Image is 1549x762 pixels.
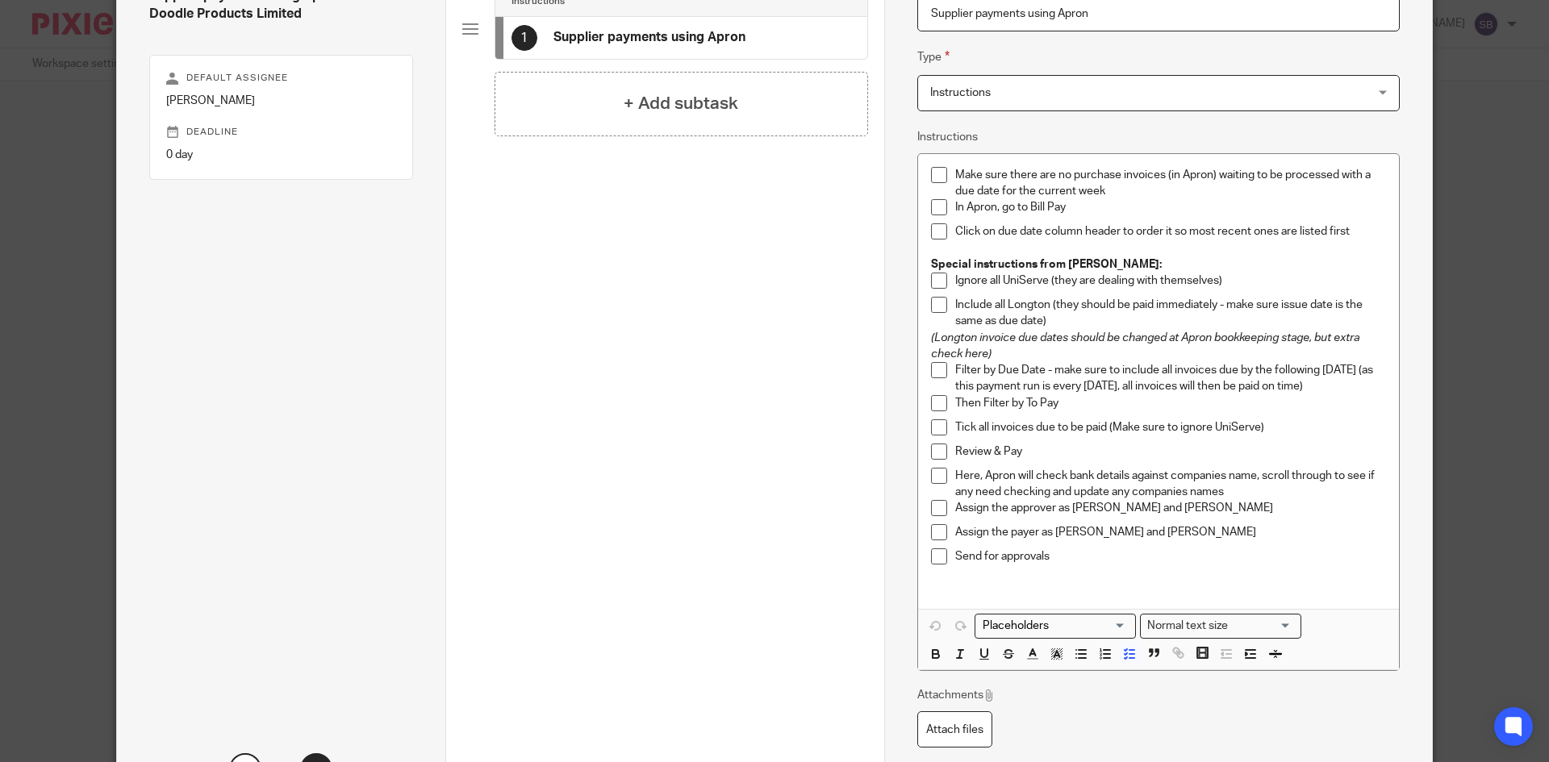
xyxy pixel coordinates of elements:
label: Attach files [917,711,992,747]
span: Normal text size [1144,618,1232,635]
p: Attachments [917,687,996,703]
h4: Supplier payments using Apron [553,29,745,46]
p: Deadline [166,126,396,139]
p: Tick all invoices due to be paid (Make sure to ignore UniServe) [955,419,1386,435]
p: In Apron, go to Bill Pay [955,199,1386,215]
p: Review & Pay [955,443,1386,460]
input: Search for option [1234,618,1292,635]
span: Instructions [930,87,991,98]
input: Search for option [977,618,1126,635]
strong: Special instructions from [PERSON_NAME]: [931,259,1162,270]
em: (Longton invoice due dates should be changed at Apron bookkeeping stage, but extra check here) [931,332,1362,360]
div: Placeholders [975,614,1136,639]
div: Search for option [975,614,1136,639]
p: Assign the approver as [PERSON_NAME] and [PERSON_NAME] [955,500,1386,516]
div: Search for option [1140,614,1301,639]
label: Instructions [917,129,978,145]
div: 1 [511,25,537,51]
p: Include all Longton (they should be paid immediately - make sure issue date is the same as due date) [955,297,1386,330]
p: Then Filter by To Pay [955,395,1386,411]
div: Text styles [1140,614,1301,639]
p: Ignore all UniServe (they are dealing with themselves) [955,273,1386,289]
p: Assign the payer as [PERSON_NAME] and [PERSON_NAME] [955,524,1386,540]
p: 0 day [166,147,396,163]
p: Make sure there are no purchase invoices (in Apron) waiting to be processed with a due date for t... [955,167,1386,200]
h4: + Add subtask [624,91,738,116]
p: Default assignee [166,72,396,85]
p: Click on due date column header to order it so most recent ones are listed first [955,223,1386,239]
p: Filter by Due Date - make sure to include all invoices due by the following [DATE] (as this payme... [955,362,1386,395]
label: Type [917,48,950,66]
p: Send for approvals [955,548,1386,564]
p: Here, Apron will check bank details against companies name, scroll through to see if any need che... [955,468,1386,501]
p: [PERSON_NAME] [166,93,396,109]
